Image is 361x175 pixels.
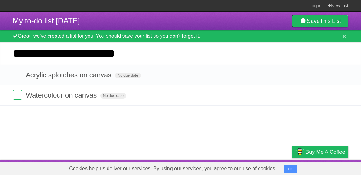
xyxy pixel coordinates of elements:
a: About [208,161,221,173]
span: No due date [100,93,126,99]
span: Cookies help us deliver our services. By using our services, you agree to our use of cookies. [63,162,283,175]
span: No due date [115,73,141,78]
a: Buy me a coffee [292,146,348,158]
span: Watercolour on canvas [26,91,98,99]
span: Acrylic splotches on canvas [26,71,113,79]
span: My to-do list [DATE] [13,16,80,25]
a: Suggest a feature [308,161,348,173]
a: Terms [262,161,276,173]
b: This List [320,18,341,24]
a: SaveThis List [292,15,348,27]
a: Privacy [284,161,300,173]
button: OK [284,165,297,173]
a: Developers [229,161,254,173]
span: Buy me a coffee [305,146,345,158]
label: Done [13,90,22,100]
label: Done [13,70,22,79]
img: Buy me a coffee [295,146,304,157]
